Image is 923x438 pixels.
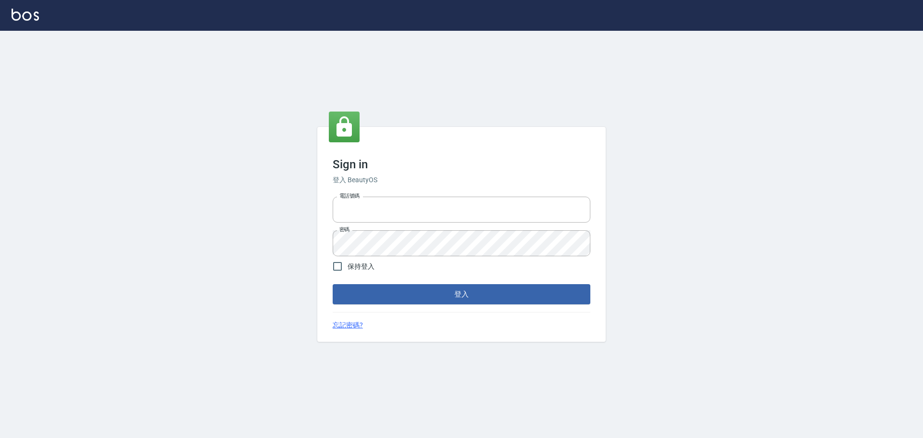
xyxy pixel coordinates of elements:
[339,226,349,233] label: 密碼
[333,158,590,171] h3: Sign in
[333,320,363,330] a: 忘記密碼?
[348,262,374,272] span: 保持登入
[339,192,360,200] label: 電話號碼
[333,175,590,185] h6: 登入 BeautyOS
[12,9,39,21] img: Logo
[333,284,590,304] button: 登入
